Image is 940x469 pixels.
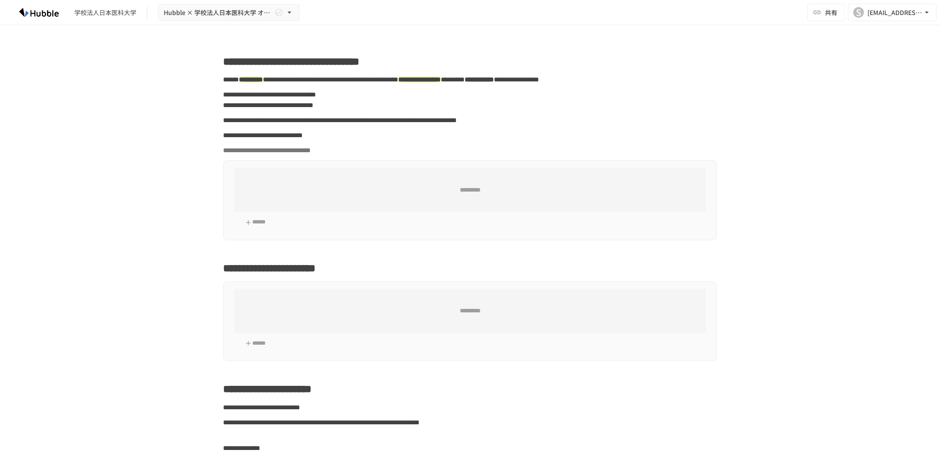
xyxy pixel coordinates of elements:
div: [EMAIL_ADDRESS][DOMAIN_NAME] [867,7,922,18]
div: 学校法人日本医科大学 [74,8,136,17]
span: Hubble × 学校法人日本医科大学 オンボーディングプロジェクト [164,7,273,18]
button: 共有 [807,4,844,21]
button: Hubble × 学校法人日本医科大学 オンボーディングプロジェクト [158,4,300,21]
div: S [853,7,864,18]
img: HzDRNkGCf7KYO4GfwKnzITak6oVsp5RHeZBEM1dQFiQ [11,5,67,19]
span: 共有 [825,8,837,17]
button: S[EMAIL_ADDRESS][DOMAIN_NAME] [848,4,936,21]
